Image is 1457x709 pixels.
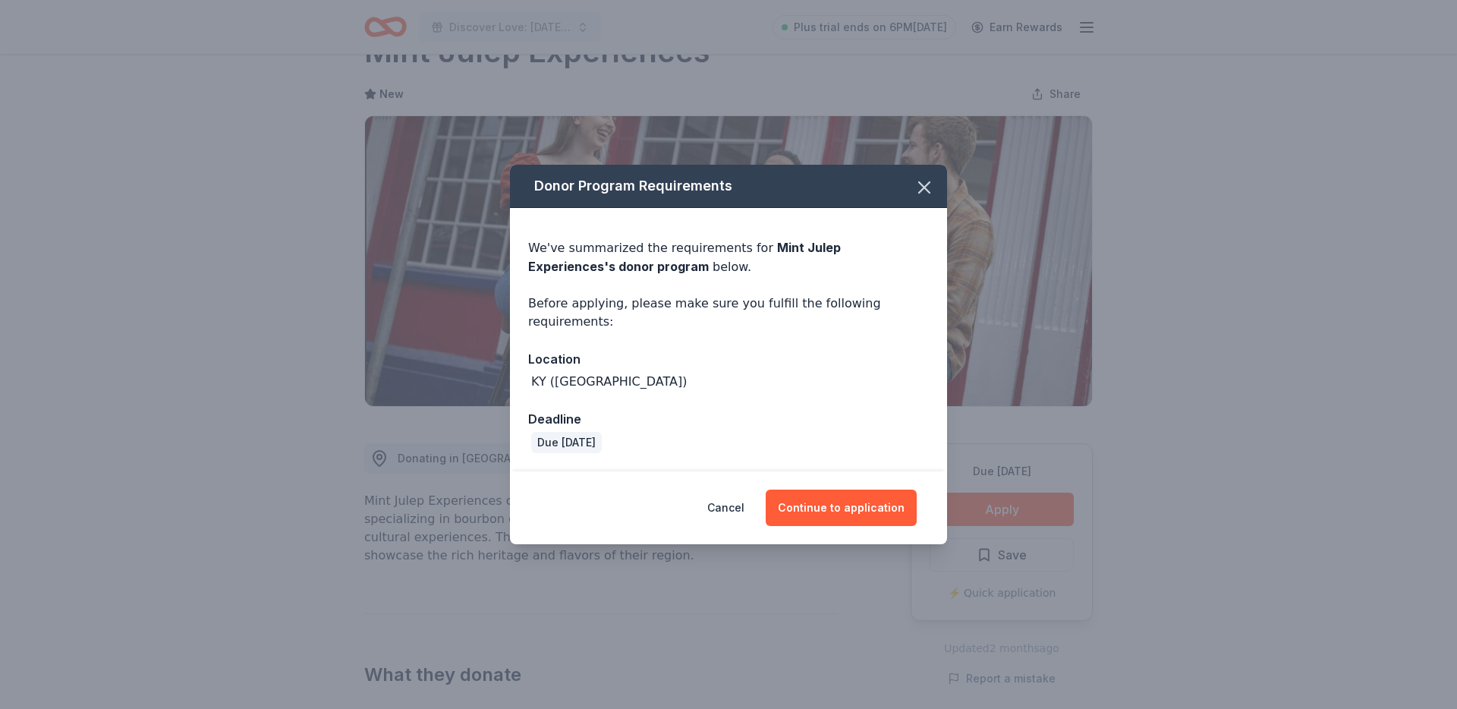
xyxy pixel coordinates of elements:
[531,432,602,453] div: Due [DATE]
[707,490,744,526] button: Cancel
[528,349,929,369] div: Location
[528,295,929,331] div: Before applying, please make sure you fulfill the following requirements:
[528,409,929,429] div: Deadline
[531,373,687,391] div: KY ([GEOGRAPHIC_DATA])
[510,165,947,208] div: Donor Program Requirements
[766,490,917,526] button: Continue to application
[528,238,929,276] div: We've summarized the requirements for below.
